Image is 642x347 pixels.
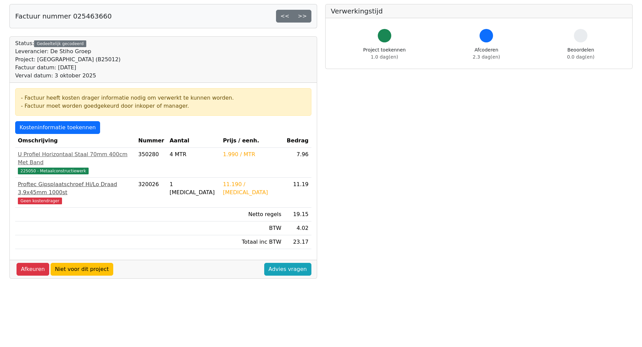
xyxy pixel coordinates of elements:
[294,10,311,23] a: >>
[15,56,121,64] div: Project: [GEOGRAPHIC_DATA] (B25012)
[284,235,311,249] td: 23.17
[223,180,281,197] div: 11.190 / [MEDICAL_DATA]
[264,263,311,276] a: Advies vragen
[223,150,281,159] div: 1.990 / MTR
[18,180,133,197] div: Proftec Gipsplaatschroef Hi/Lo Draad 3,9x45mm 1000st
[284,221,311,235] td: 4.02
[170,180,217,197] div: 1 [MEDICAL_DATA]
[135,134,167,148] th: Nummer
[18,168,89,174] span: 225050 - Metaalconstructiewerk
[15,39,121,80] div: Status:
[220,221,284,235] td: BTW
[21,102,306,110] div: - Factuur moet worden goedgekeurd door inkoper of manager.
[135,178,167,208] td: 320026
[284,148,311,178] td: 7.96
[473,46,500,61] div: Afcoderen
[371,54,398,60] span: 1.0 dag(en)
[34,40,86,47] div: Gedeeltelijk gecodeerd
[18,198,62,204] span: Geen kostendrager
[15,134,135,148] th: Omschrijving
[15,47,121,56] div: Leverancier: De Stiho Groep
[21,94,306,102] div: - Factuur heeft kosten drager informatie nodig om verwerkt te kunnen worden.
[18,180,133,205] a: Proftec Gipsplaatschroef Hi/Lo Draad 3,9x45mm 1000stGeen kostendrager
[284,178,311,208] td: 11.19
[135,148,167,178] td: 350280
[220,208,284,221] td: Netto regels
[15,64,121,72] div: Factuur datum: [DATE]
[567,46,594,61] div: Beoordelen
[15,121,100,134] a: Kosteninformatie toekennen
[51,263,113,276] a: Niet voor dit project
[284,208,311,221] td: 19.15
[15,12,112,20] h5: Factuur nummer 025463660
[284,134,311,148] th: Bedrag
[18,150,133,175] a: U Profiel Horizontaal Staal 70mm 400cm Met Band225050 - Metaalconstructiewerk
[17,263,49,276] a: Afkeuren
[473,54,500,60] span: 2.3 dag(en)
[18,150,133,167] div: U Profiel Horizontaal Staal 70mm 400cm Met Band
[276,10,294,23] a: <<
[15,72,121,80] div: Verval datum: 3 oktober 2025
[331,7,627,15] h5: Verwerkingstijd
[170,150,217,159] div: 4 MTR
[220,134,284,148] th: Prijs / eenh.
[363,46,406,61] div: Project toekennen
[167,134,220,148] th: Aantal
[567,54,594,60] span: 0.0 dag(en)
[220,235,284,249] td: Totaal inc BTW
